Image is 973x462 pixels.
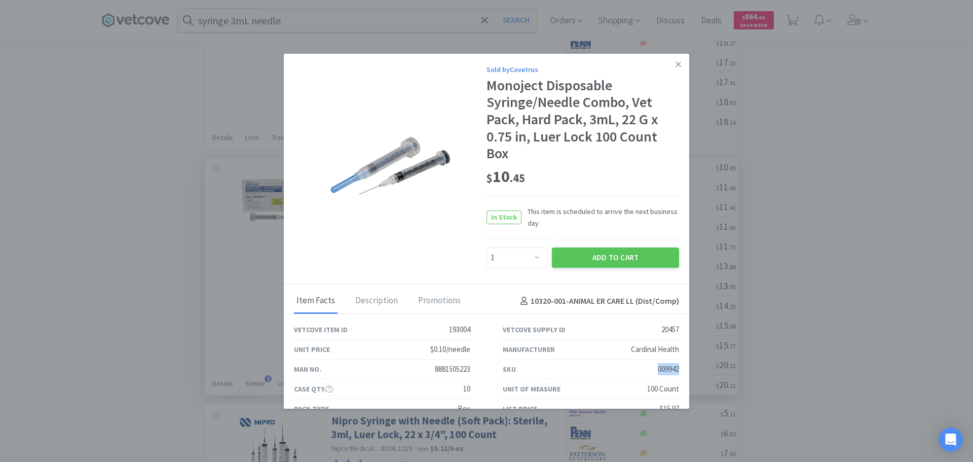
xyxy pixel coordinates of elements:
[487,211,521,224] span: In Stock
[631,343,679,356] div: Cardinal Health
[521,206,679,229] span: This item is scheduled to arrive the next business day
[294,403,329,414] div: Pack Type
[510,171,525,185] span: . 45
[486,64,679,75] div: Sold by Covetrus
[503,344,555,355] div: Manufacturer
[658,363,679,375] div: 009942
[463,383,470,395] div: 10
[503,403,537,414] div: List Price
[449,324,470,336] div: 193004
[435,363,470,375] div: 8881505223
[294,324,348,335] div: Vetcove Item ID
[647,383,679,395] div: 100 Count
[458,403,470,415] div: Box
[661,324,679,336] div: 20457
[552,247,679,268] button: Add to Cart
[939,428,963,452] div: Open Intercom Messenger
[503,383,560,395] div: Unit of Measure
[503,324,566,335] div: Vetcove Supply ID
[294,383,333,395] div: Case Qty.
[353,289,400,314] div: Description
[430,343,470,356] div: $0.10/needle
[486,171,493,185] span: $
[503,364,516,375] div: SKU
[486,77,679,162] div: Monoject Disposable Syringe/Needle Combo, Vet Pack, Hard Pack, 3mL, 22 G x 0.75 in, Luer Lock 100...
[486,166,525,187] span: 10
[294,289,338,314] div: Item Facts
[294,344,330,355] div: Unit Price
[327,102,454,229] img: da6956767185411290796ba4673c3670_20457.png
[660,403,679,415] div: $15.97
[416,289,463,314] div: Promotions
[294,364,321,375] div: Man No.
[516,295,679,308] h4: 10320-001 - ANIMAL ER CARE LL (Dist/Comp)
